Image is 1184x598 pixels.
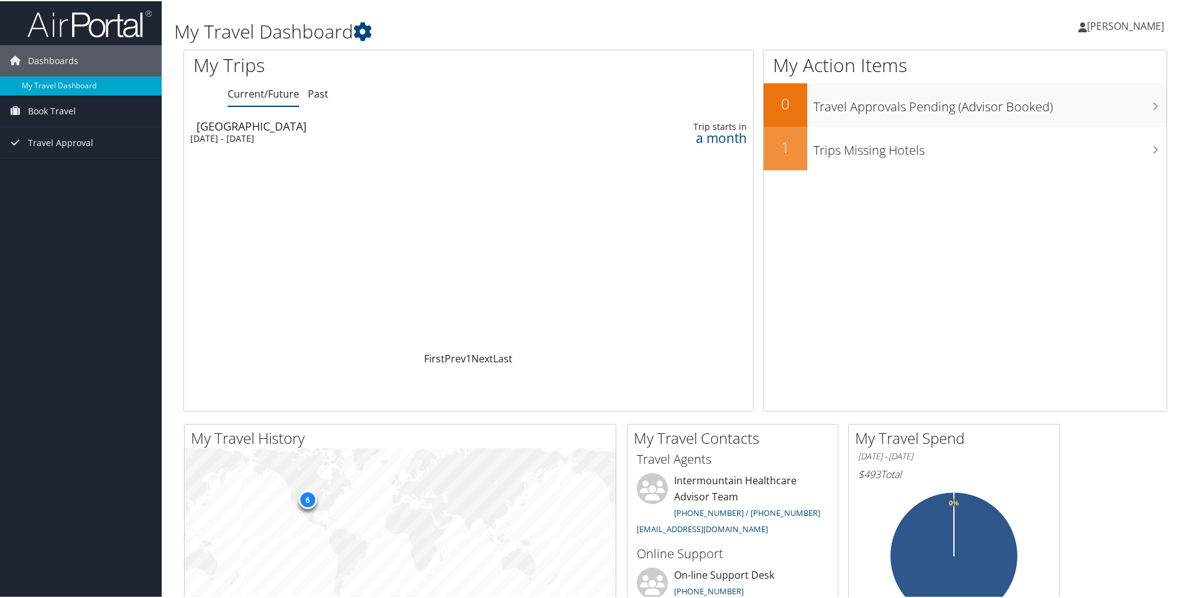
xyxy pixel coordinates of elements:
div: Trip starts in [614,120,746,131]
a: 1 [466,351,471,364]
a: 0Travel Approvals Pending (Advisor Booked) [764,82,1167,126]
div: 6 [298,489,317,508]
a: Next [471,351,493,364]
a: [EMAIL_ADDRESS][DOMAIN_NAME] [637,522,768,533]
h2: My Travel Contacts [634,426,838,448]
a: Last [493,351,512,364]
tspan: 0% [949,499,959,506]
h6: Total [858,466,1050,480]
div: [GEOGRAPHIC_DATA] [197,119,540,131]
h1: My Travel Dashboard [174,17,843,44]
a: [PHONE_NUMBER] [674,584,744,596]
a: Prev [445,351,466,364]
div: [DATE] - [DATE] [190,132,534,143]
span: Travel Approval [28,126,93,157]
h2: 0 [764,92,807,113]
h3: Travel Approvals Pending (Advisor Booked) [813,91,1167,114]
li: Intermountain Healthcare Advisor Team [631,472,835,538]
a: [PERSON_NAME] [1078,6,1177,44]
div: a month [614,131,746,142]
a: First [424,351,445,364]
span: Book Travel [28,94,76,126]
a: Current/Future [228,86,299,99]
span: $493 [858,466,881,480]
span: [PERSON_NAME] [1087,18,1164,32]
h1: My Action Items [764,51,1167,77]
h3: Travel Agents [637,449,828,467]
h3: Online Support [637,544,828,561]
h6: [DATE] - [DATE] [858,449,1050,461]
h2: My Travel History [191,426,616,448]
a: [PHONE_NUMBER] / [PHONE_NUMBER] [674,506,820,517]
h3: Trips Missing Hotels [813,134,1167,158]
h2: 1 [764,136,807,157]
a: Past [308,86,328,99]
h1: My Trips [193,51,507,77]
img: airportal-logo.png [27,8,152,37]
h2: My Travel Spend [855,426,1059,448]
span: Dashboards [28,44,78,75]
a: 1Trips Missing Hotels [764,126,1167,169]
